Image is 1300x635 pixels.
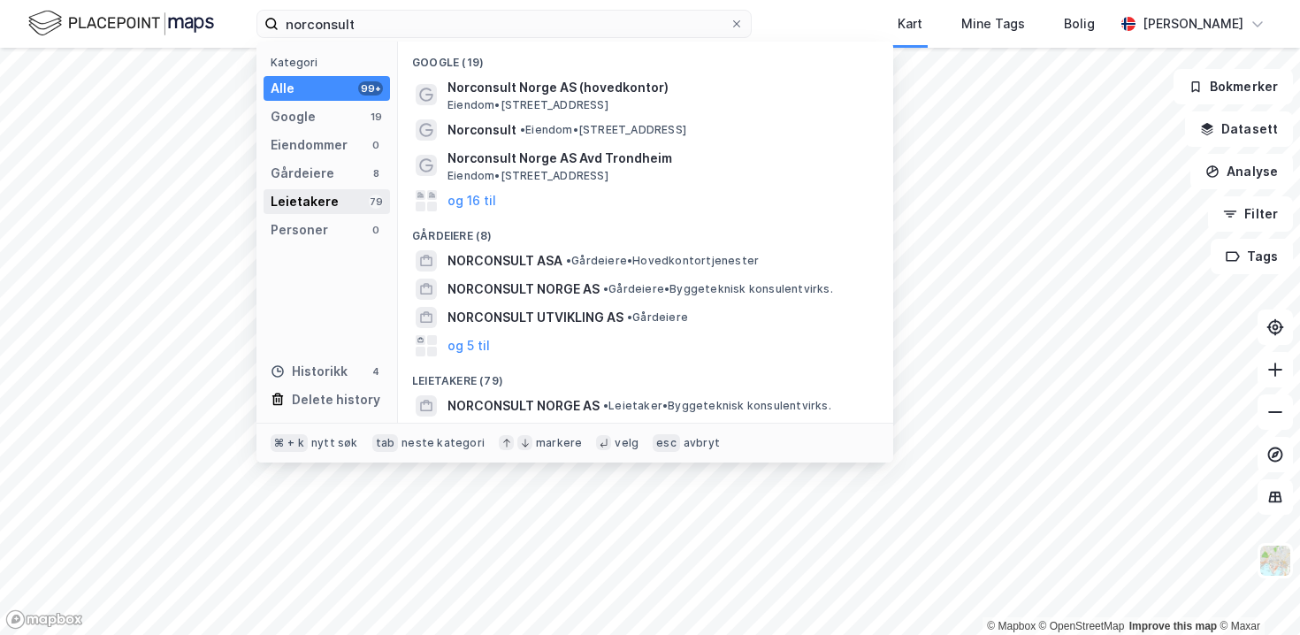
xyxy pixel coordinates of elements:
div: markere [536,436,582,450]
span: NORCONSULT ASA [447,250,562,272]
div: neste kategori [401,436,485,450]
button: Filter [1208,196,1293,232]
div: tab [372,434,399,452]
div: Alle [271,78,294,99]
a: Mapbox [987,620,1036,632]
div: [PERSON_NAME] [1143,13,1243,34]
div: Gårdeiere [271,163,334,184]
div: 4 [369,364,383,379]
span: • [627,310,632,324]
div: Historikk [271,361,348,382]
span: • [603,399,608,412]
span: NORCONSULT UTVIKLING AS [447,307,623,328]
div: Google [271,106,316,127]
span: Norconsult Norge AS Avd Trondheim [447,148,872,169]
span: • [603,282,608,295]
div: nytt søk [311,436,358,450]
input: Søk på adresse, matrikkel, gårdeiere, leietakere eller personer [279,11,730,37]
span: Gårdeiere • Hovedkontortjenester [566,254,759,268]
span: Eiendom • [STREET_ADDRESS] [447,98,608,112]
span: Gårdeiere • Byggeteknisk konsulentvirks. [603,282,833,296]
div: Leietakere [271,191,339,212]
img: Z [1258,544,1292,578]
div: avbryt [684,436,720,450]
button: Datasett [1185,111,1293,147]
div: Kart [898,13,922,34]
span: Eiendom • [STREET_ADDRESS] [447,169,608,183]
span: Norconsult Norge AS (hovedkontor) [447,77,872,98]
div: velg [615,436,639,450]
div: Bolig [1064,13,1095,34]
span: Norconsult [447,119,516,141]
button: Analyse [1190,154,1293,189]
span: • [566,254,571,267]
span: NORCONSULT NORGE AS [447,395,600,417]
div: Leietakere (79) [398,360,893,392]
button: Tags [1211,239,1293,274]
div: esc [653,434,680,452]
a: Mapbox homepage [5,609,83,630]
a: Improve this map [1129,620,1217,632]
div: Google (19) [398,42,893,73]
button: Bokmerker [1174,69,1293,104]
span: Leietaker • Byggeteknisk konsulentvirks. [603,399,831,413]
span: Eiendom • [STREET_ADDRESS] [520,123,686,137]
button: og 16 til [447,190,496,211]
div: 99+ [358,81,383,96]
a: OpenStreetMap [1039,620,1125,632]
img: logo.f888ab2527a4732fd821a326f86c7f29.svg [28,8,214,39]
div: Personer [271,219,328,241]
div: 0 [369,138,383,152]
div: Delete history [292,389,380,410]
button: og 5 til [447,335,490,356]
div: Eiendommer [271,134,348,156]
div: Kontrollprogram for chat [1212,550,1300,635]
div: 19 [369,110,383,124]
div: Kategori [271,56,390,69]
div: Gårdeiere (8) [398,215,893,247]
div: 79 [369,195,383,209]
div: 8 [369,166,383,180]
div: 0 [369,223,383,237]
div: Mine Tags [961,13,1025,34]
span: Gårdeiere [627,310,688,325]
iframe: Chat Widget [1212,550,1300,635]
span: NORCONSULT NORGE AS [447,279,600,300]
span: • [520,123,525,136]
div: ⌘ + k [271,434,308,452]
